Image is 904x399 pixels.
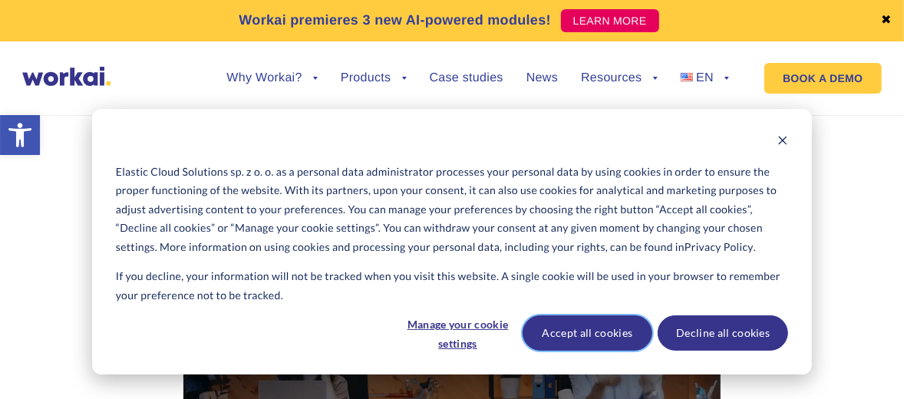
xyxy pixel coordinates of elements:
a: LEARN MORE [561,9,659,32]
a: BOOK A DEMO [764,63,881,94]
p: Workai premieres 3 new AI-powered modules! [239,10,551,31]
button: Accept all cookies [523,315,653,351]
a: News [526,72,558,84]
a: Privacy Policy [685,238,754,257]
a: Products [341,72,407,84]
button: Manage your cookie settings [399,315,517,351]
p: Elastic Cloud Solutions sp. z o. o. as a personal data administrator processes your personal data... [116,163,788,257]
p: If you decline, your information will not be tracked when you visit this website. A single cookie... [116,267,788,305]
a: Resources [581,72,657,84]
div: Cookie banner [92,109,812,374]
button: Dismiss cookie banner [777,133,788,152]
a: ✖ [881,15,892,27]
span: EN [696,71,714,84]
button: Decline all cookies [658,315,788,351]
a: Why Workai? [226,72,317,84]
a: Case studies [430,72,503,84]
